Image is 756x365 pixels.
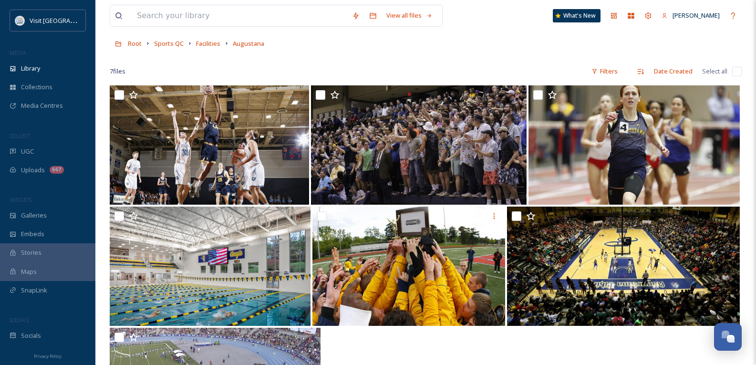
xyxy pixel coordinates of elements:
img: Women's Track.jpg [528,85,740,205]
span: Sports QC [154,39,184,48]
a: [PERSON_NAME] [657,6,725,25]
span: WIDGETS [10,196,31,203]
input: Search your library [132,5,347,26]
span: 7 file s [110,67,125,76]
span: [PERSON_NAME] [673,11,720,20]
a: Sports QC [154,38,184,49]
a: Privacy Policy [34,350,62,361]
div: 667 [50,166,64,174]
img: Augustana Carver Center.jpg [507,207,740,326]
span: Augustana [233,39,264,48]
img: CCIW Trophie.jpg [312,207,505,326]
span: Embeds [21,229,44,239]
span: Root [128,39,142,48]
span: Stories [21,248,41,257]
img: Carver Center Student Crowd.JPG [311,85,526,205]
span: Galleries [21,211,47,220]
span: Select all [702,67,727,76]
img: Pookl.jpg [110,207,311,326]
span: Socials [21,331,41,340]
span: Uploads [21,166,45,175]
a: What's New [553,9,601,22]
a: View all files [382,6,437,25]
span: UGC [21,147,34,156]
span: Library [21,64,40,73]
div: Date Created [649,62,697,81]
span: Maps [21,267,37,276]
img: QCCVB_VISIT_vert_logo_4c_tagline_122019.svg [15,16,25,25]
span: Collections [21,83,52,92]
span: SOCIALS [10,316,29,323]
div: Filters [587,62,622,81]
a: Augustana [233,38,264,49]
span: COLLECT [10,132,30,139]
button: Open Chat [714,323,742,351]
span: Privacy Policy [34,353,62,359]
span: MEDIA [10,49,26,56]
span: Visit [GEOGRAPHIC_DATA] [30,16,104,25]
a: Facilities [196,38,220,49]
span: Facilities [196,39,220,48]
a: Root [128,38,142,49]
span: SnapLink [21,286,47,295]
span: Media Centres [21,101,63,110]
img: Carver Center Men's Basketball.JPG [110,85,309,205]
